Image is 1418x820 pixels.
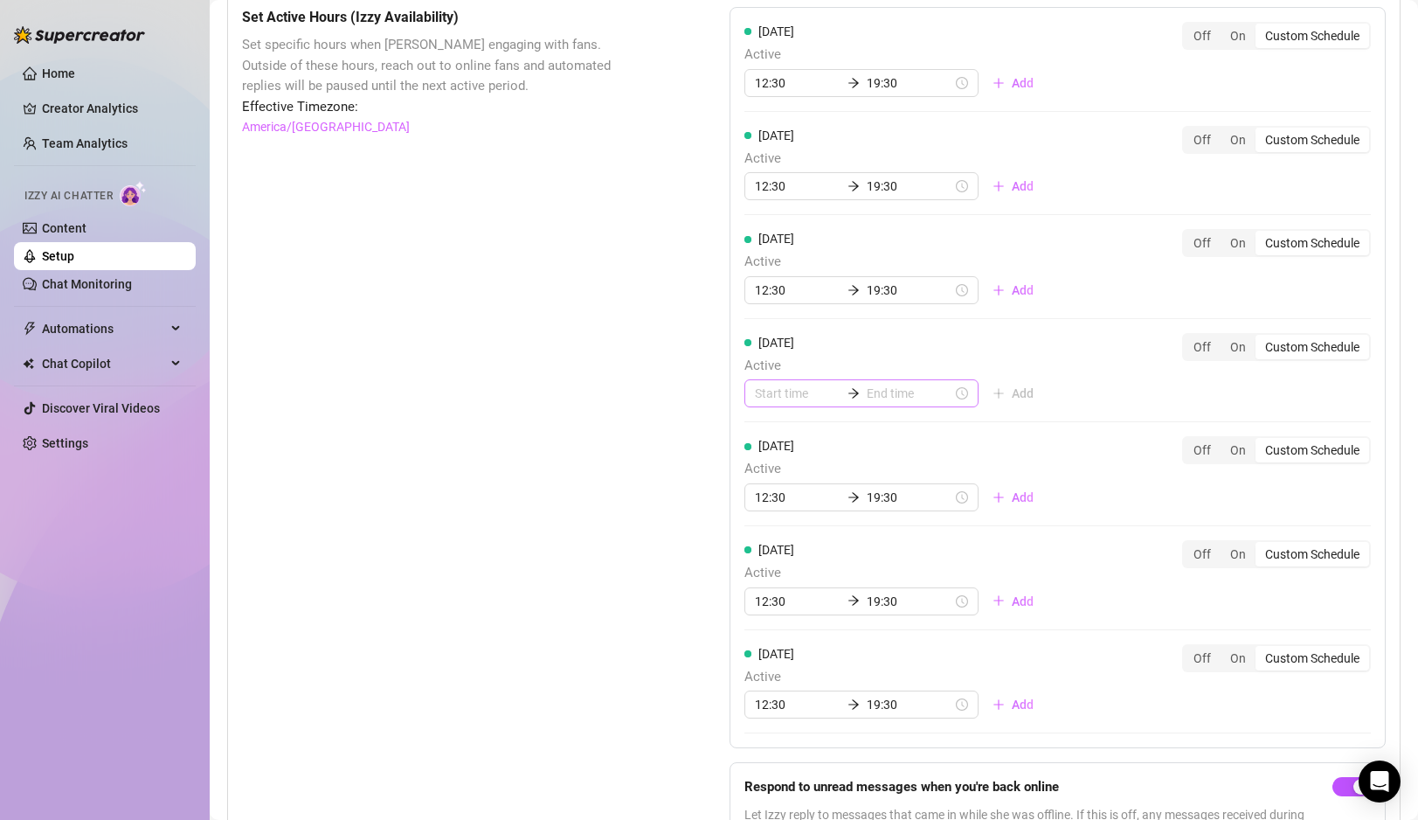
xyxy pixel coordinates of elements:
[1255,24,1369,48] div: Custom Schedule
[23,322,37,336] span: thunderbolt
[847,491,860,504] span: arrow-right
[1255,646,1369,671] div: Custom Schedule
[867,281,952,300] input: End time
[758,439,794,453] span: [DATE]
[23,358,34,370] img: Chat Copilot
[1221,646,1255,671] div: On
[867,73,952,93] input: End time
[1184,542,1221,566] div: Off
[847,77,860,89] span: arrow-right
[242,35,642,97] span: Set specific hours when [PERSON_NAME] engaging with fans. Outside of these hours, reach out to on...
[1012,490,1034,504] span: Add
[993,698,1005,711] span: plus
[1182,126,1371,154] div: segmented control
[758,232,794,246] span: [DATE]
[867,592,952,611] input: End time
[867,695,952,714] input: End time
[1012,594,1034,608] span: Add
[14,26,145,44] img: logo-BBDzfeDw.svg
[744,667,1048,688] span: Active
[993,491,1005,504] span: plus
[42,277,132,291] a: Chat Monitoring
[1182,333,1371,361] div: segmented control
[120,181,147,206] img: AI Chatter
[755,73,840,93] input: Start time
[42,249,74,263] a: Setup
[755,488,840,507] input: Start time
[1184,438,1221,462] div: Off
[1182,229,1371,257] div: segmented control
[1221,542,1255,566] div: On
[979,691,1048,719] button: Add
[758,543,794,557] span: [DATE]
[993,180,1005,192] span: plus
[1255,438,1369,462] div: Custom Schedule
[744,779,1059,795] strong: Respond to unread messages when you're back online
[1359,761,1401,803] div: Open Intercom Messenger
[242,117,410,136] a: America/[GEOGRAPHIC_DATA]
[1255,231,1369,255] div: Custom Schedule
[1182,22,1371,50] div: segmented control
[1221,231,1255,255] div: On
[755,177,840,196] input: Start time
[755,592,840,611] input: Start time
[847,387,860,400] span: arrow-right
[744,45,1048,66] span: Active
[1182,436,1371,464] div: segmented control
[1012,698,1034,712] span: Add
[979,276,1048,304] button: Add
[42,401,160,415] a: Discover Viral Videos
[1255,542,1369,566] div: Custom Schedule
[993,594,1005,607] span: plus
[847,180,860,192] span: arrow-right
[758,24,794,38] span: [DATE]
[847,284,860,296] span: arrow-right
[755,384,840,403] input: Start time
[993,77,1005,89] span: plus
[755,281,840,300] input: Start time
[979,379,1048,407] button: Add
[42,350,166,378] span: Chat Copilot
[1184,231,1221,255] div: Off
[42,136,128,150] a: Team Analytics
[1184,128,1221,152] div: Off
[42,315,166,343] span: Automations
[1182,540,1371,568] div: segmented control
[1182,644,1371,672] div: segmented control
[979,587,1048,615] button: Add
[1012,283,1034,297] span: Add
[1184,646,1221,671] div: Off
[1221,24,1255,48] div: On
[867,384,952,403] input: End time
[979,69,1048,97] button: Add
[42,94,182,122] a: Creator Analytics
[744,149,1048,170] span: Active
[1184,335,1221,359] div: Off
[1012,76,1034,90] span: Add
[744,563,1048,584] span: Active
[1221,128,1255,152] div: On
[758,647,794,661] span: [DATE]
[867,488,952,507] input: End time
[744,356,1048,377] span: Active
[744,252,1048,273] span: Active
[242,97,642,118] span: Effective Timezone:
[42,66,75,80] a: Home
[847,698,860,711] span: arrow-right
[744,459,1048,480] span: Active
[1221,438,1255,462] div: On
[1255,335,1369,359] div: Custom Schedule
[242,7,642,28] h5: Set Active Hours (Izzy Availability)
[979,483,1048,511] button: Add
[758,129,794,142] span: [DATE]
[993,284,1005,296] span: plus
[847,594,860,607] span: arrow-right
[755,695,840,714] input: Start time
[24,188,113,205] span: Izzy AI Chatter
[979,172,1048,200] button: Add
[1012,179,1034,193] span: Add
[42,436,88,450] a: Settings
[758,336,794,350] span: [DATE]
[1255,128,1369,152] div: Custom Schedule
[867,177,952,196] input: End time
